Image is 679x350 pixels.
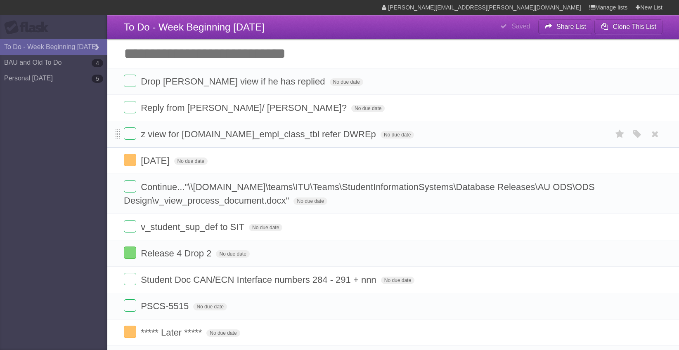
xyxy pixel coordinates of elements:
b: Saved [511,23,530,30]
label: Done [124,247,136,259]
span: No due date [206,329,240,337]
span: Release 4 Drop 2 [141,248,213,258]
span: [DATE] [141,155,171,166]
span: No due date [330,78,363,86]
span: Student Doc CAN/ECN Interface numbers 284 - 291 + nnn [141,275,378,285]
label: Done [124,127,136,140]
label: Done [124,101,136,113]
span: No due date [193,303,227,310]
label: Star task [612,127,628,141]
span: No due date [381,277,414,284]
span: Continue..."\\[DOMAIN_NAME]\teams\ITU\Teams\StudentInformationSystems\Database Releases\AU ODS\OD... [124,182,595,206]
label: Done [124,75,136,87]
span: No due date [293,197,327,205]
span: v_student_sup_def to SIT [141,222,246,232]
span: Reply from [PERSON_NAME]/ [PERSON_NAME]? [141,103,349,113]
span: PSCS-5515 [141,301,191,311]
span: z view for [DOMAIN_NAME]_empl_class_tbl refer DWREp [141,129,378,139]
span: To Do - Week Beginning [DATE] [124,21,265,33]
label: Done [124,154,136,166]
span: No due date [216,250,249,258]
span: No due date [249,224,282,231]
label: Done [124,180,136,193]
span: Drop [PERSON_NAME] view if he has replied [141,76,327,87]
button: Share List [538,19,593,34]
button: Clone This List [594,19,662,34]
label: Done [124,220,136,233]
span: No due date [174,157,208,165]
label: Done [124,273,136,285]
b: 4 [92,59,103,67]
label: Done [124,326,136,338]
span: No due date [351,105,385,112]
b: Clone This List [613,23,656,30]
div: Flask [4,20,54,35]
b: Share List [556,23,586,30]
b: 5 [92,75,103,83]
span: No due date [381,131,414,139]
label: Done [124,299,136,312]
